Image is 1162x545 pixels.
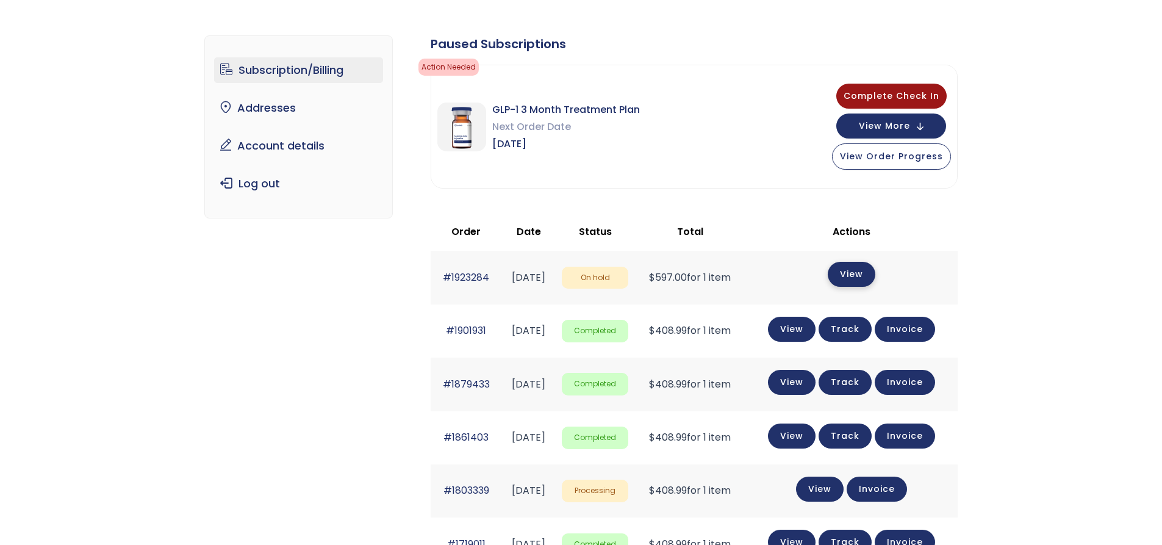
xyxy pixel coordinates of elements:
span: 408.99 [649,483,687,497]
a: #1879433 [443,377,490,391]
span: Status [579,225,612,239]
a: #1923284 [443,270,489,284]
td: for 1 item [634,464,745,518]
span: Completed [562,320,628,342]
a: #1803339 [443,483,489,497]
span: 408.99 [649,430,687,444]
span: Order [451,225,481,239]
a: View [768,317,816,342]
span: 408.99 [649,377,687,391]
span: 597.00 [649,270,687,284]
a: View [768,424,816,449]
td: for 1 item [634,305,745,358]
a: Invoice [875,424,935,449]
span: Total [677,225,703,239]
span: $ [649,323,655,337]
a: Track [819,370,872,395]
a: Log out [214,171,383,197]
span: $ [649,377,655,391]
button: View More [836,114,946,139]
td: for 1 item [634,251,745,304]
span: Action Needed [418,59,479,76]
a: View [796,477,844,502]
time: [DATE] [512,377,545,391]
a: #1901931 [446,323,486,337]
span: On hold [562,267,628,289]
span: $ [649,430,655,444]
a: Invoice [847,477,907,502]
button: Complete Check In [836,84,947,109]
span: $ [649,270,655,284]
span: Date [517,225,541,239]
span: 408.99 [649,323,687,337]
a: View [828,262,875,287]
time: [DATE] [512,323,545,337]
span: GLP-1 3 Month Treatment Plan [492,101,640,118]
td: for 1 item [634,358,745,411]
span: View Order Progress [840,150,943,162]
a: Subscription/Billing [214,57,383,83]
a: Addresses [214,95,383,121]
time: [DATE] [512,270,545,284]
button: View Order Progress [832,143,951,170]
time: [DATE] [512,483,545,497]
span: Next Order Date [492,118,640,135]
span: View More [859,122,910,130]
a: Track [819,424,872,449]
a: Track [819,317,872,342]
span: Completed [562,427,628,449]
span: Completed [562,373,628,395]
td: for 1 item [634,411,745,464]
a: Invoice [875,317,935,342]
a: Account details [214,133,383,159]
span: Actions [833,225,870,239]
span: [DATE] [492,135,640,153]
img: GLP-1 3 Month Treatment Plan [437,103,486,151]
nav: Account pages [204,35,393,218]
span: $ [649,483,655,497]
time: [DATE] [512,430,545,444]
a: #1861403 [443,430,489,444]
div: Paused Subscriptions [431,35,958,52]
span: Complete Check In [844,90,939,102]
span: Processing [562,480,628,502]
a: Invoice [875,370,935,395]
a: View [768,370,816,395]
